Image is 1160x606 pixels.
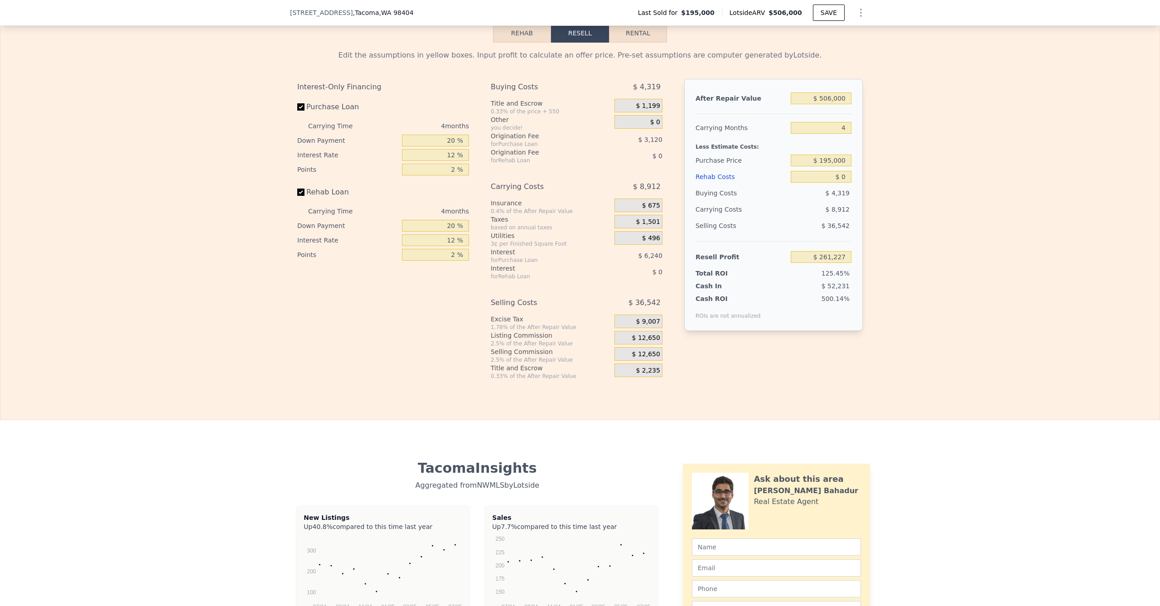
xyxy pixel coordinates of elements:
[692,559,861,577] input: Email
[297,50,863,61] div: Edit the assumptions in yellow boxes. Input profit to calculate an offer price. Pre-set assumptio...
[491,257,592,264] div: for Purchase Loan
[308,204,367,218] div: Carrying Time
[642,202,660,210] span: $ 675
[491,247,592,257] div: Interest
[638,8,681,17] span: Last Sold for
[297,460,657,476] div: Tacoma Insights
[650,118,660,126] span: $ 0
[371,119,469,133] div: 4 months
[491,347,611,356] div: Selling Commission
[491,157,592,164] div: for Rehab Loan
[754,473,844,485] div: Ask about this area
[696,90,787,107] div: After Repair Value
[297,162,398,177] div: Points
[297,99,398,115] label: Purchase Loan
[491,108,611,115] div: 0.33% of the price + 550
[636,218,660,226] span: $ 1,501
[628,295,661,311] span: $ 36,542
[312,523,332,530] span: 40.8%
[379,9,414,16] span: , WA 98404
[692,538,861,556] input: Name
[297,189,304,196] input: Rehab Loan
[491,79,592,95] div: Buying Costs
[491,315,611,324] div: Excise Tax
[696,269,752,278] div: Total ROI
[297,103,304,111] input: Purchase Loan
[493,24,551,43] button: Rehab
[496,549,505,556] text: 225
[304,522,462,528] div: Up compared to this time last year
[491,264,592,273] div: Interest
[297,133,398,148] div: Down Payment
[638,136,662,143] span: $ 3,120
[491,179,592,195] div: Carrying Costs
[491,273,592,280] div: for Rehab Loan
[297,476,657,491] div: Aggregated from NWMLS by Lotside
[633,179,661,195] span: $ 8,912
[307,548,316,554] text: 300
[609,24,667,43] button: Rental
[696,169,787,185] div: Rehab Costs
[652,152,662,160] span: $ 0
[681,8,715,17] span: $195,000
[496,576,505,582] text: 175
[297,233,398,247] div: Interest Rate
[636,367,660,375] span: $ 2,235
[822,222,850,229] span: $ 36,542
[696,136,851,152] div: Less Estimate Costs:
[297,247,398,262] div: Points
[307,568,316,575] text: 200
[496,589,505,595] text: 150
[826,189,850,197] span: $ 4,319
[353,8,414,17] span: , Tacoma
[696,294,761,303] div: Cash ROI
[491,148,592,157] div: Origination Fee
[491,364,611,373] div: Title and Escrow
[491,331,611,340] div: Listing Commission
[491,224,611,231] div: based on annual taxes
[822,282,850,290] span: $ 52,231
[642,234,660,242] span: $ 496
[696,152,787,169] div: Purchase Price
[696,185,787,201] div: Buying Costs
[491,208,611,215] div: 0.4% of the After Repair Value
[491,340,611,347] div: 2.5% of the After Repair Value
[826,206,850,213] span: $ 8,912
[297,148,398,162] div: Interest Rate
[491,99,611,108] div: Title and Escrow
[636,318,660,326] span: $ 9,007
[636,102,660,110] span: $ 1,199
[491,356,611,364] div: 2.5% of the After Repair Value
[696,281,752,291] div: Cash In
[501,523,517,530] span: 7.7%
[496,562,505,569] text: 200
[307,589,316,596] text: 100
[696,249,787,265] div: Resell Profit
[551,24,609,43] button: Resell
[754,496,819,507] div: Real Estate Agent
[297,79,469,95] div: Interest-Only Financing
[491,240,611,247] div: 3¢ per Finished Square Foot
[491,295,592,311] div: Selling Costs
[491,131,592,141] div: Origination Fee
[491,231,611,240] div: Utilities
[491,124,611,131] div: you decide!
[371,204,469,218] div: 4 months
[696,201,752,218] div: Carrying Costs
[633,79,661,95] span: $ 4,319
[308,119,367,133] div: Carrying Time
[491,373,611,380] div: 0.33% of the After Repair Value
[304,513,462,522] div: New Listings
[730,8,768,17] span: Lotside ARV
[491,199,611,208] div: Insurance
[768,9,802,16] span: $506,000
[297,184,398,200] label: Rehab Loan
[297,218,398,233] div: Down Payment
[492,522,651,528] div: Up compared to this time last year
[496,536,505,542] text: 250
[491,115,611,124] div: Other
[822,295,850,302] span: 500.14%
[491,324,611,331] div: 1.78% of the After Repair Value
[491,215,611,224] div: Taxes
[632,350,660,359] span: $ 12,650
